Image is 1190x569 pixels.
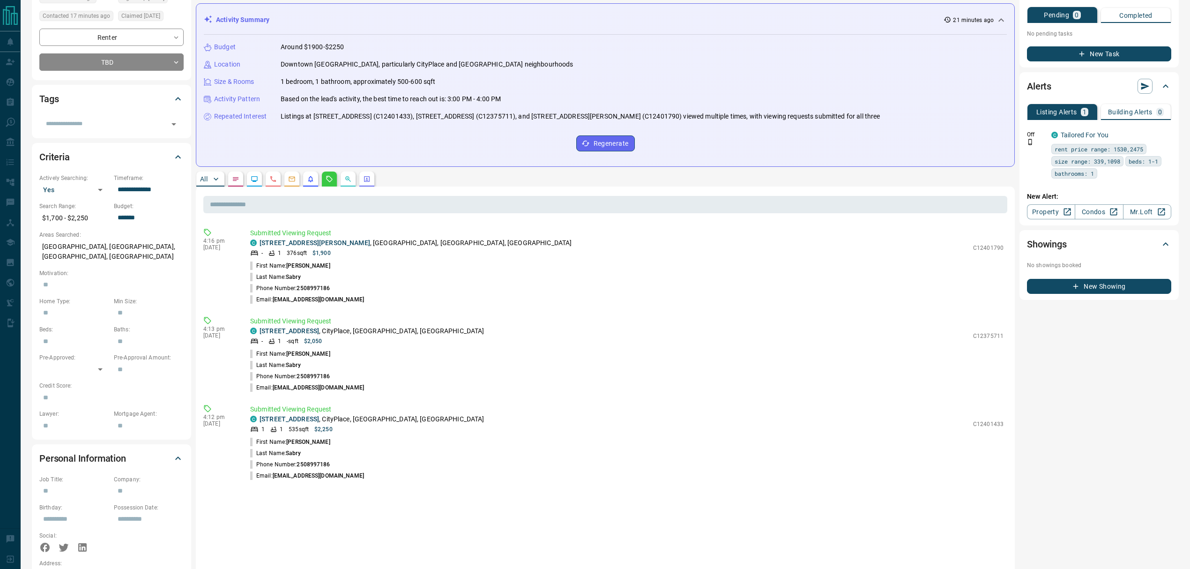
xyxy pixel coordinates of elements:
p: Timeframe: [114,174,184,182]
p: All [200,176,208,182]
svg: Emails [288,175,296,183]
p: First Name: [250,350,330,358]
p: Phone Number: [250,284,330,292]
a: Tailored For You [1061,131,1108,139]
p: Phone Number: [250,460,330,469]
p: Listings at [STREET_ADDRESS] (C12401433), [STREET_ADDRESS] (C12375711), and [STREET_ADDRESS][PERS... [281,112,880,121]
p: Motivation: [39,269,184,277]
p: Mortgage Agent: [114,410,184,418]
span: Claimed [DATE] [121,11,160,21]
p: - [261,337,263,345]
p: Size & Rooms [214,77,254,87]
p: Completed [1119,12,1153,19]
p: $1,900 [312,249,331,257]
p: C12401790 [973,244,1004,252]
span: Sabry [286,450,301,457]
p: No pending tasks [1027,27,1171,41]
span: [EMAIL_ADDRESS][DOMAIN_NAME] [273,472,364,479]
p: [DATE] [203,420,236,427]
p: 1 [278,337,281,345]
svg: Opportunities [344,175,352,183]
p: , CityPlace, [GEOGRAPHIC_DATA], [GEOGRAPHIC_DATA] [260,326,484,336]
p: Pre-Approved: [39,353,109,362]
p: Location [214,60,240,69]
p: 376 sqft [287,249,307,257]
button: New Task [1027,46,1171,61]
span: 2508997186 [297,285,330,292]
p: [DATE] [203,332,236,339]
p: Last Name: [250,273,301,281]
p: 4:16 pm [203,238,236,244]
h2: Showings [1027,237,1067,252]
p: Home Type: [39,297,109,306]
p: Pre-Approval Amount: [114,353,184,362]
span: 2508997186 [297,373,330,380]
div: TBD [39,53,184,71]
p: Phone Number: [250,372,330,381]
p: $2,050 [304,337,322,345]
p: Email: [250,295,364,304]
p: Listing Alerts [1036,109,1077,115]
p: Based on the lead's activity, the best time to reach out is: 3:00 PM - 4:00 PM [281,94,501,104]
p: 535 sqft [289,425,309,434]
p: Activity Pattern [214,94,260,104]
button: Open [167,118,180,131]
p: Social: [39,532,109,540]
a: [STREET_ADDRESS] [260,415,319,423]
p: Budget [214,42,236,52]
div: condos.ca [250,416,257,422]
p: Submitted Viewing Request [250,404,1004,414]
svg: Agent Actions [363,175,371,183]
p: Email: [250,383,364,392]
p: No showings booked [1027,261,1171,270]
p: 1 [261,425,265,434]
p: 4:13 pm [203,326,236,332]
span: beds: 1-1 [1129,157,1158,166]
div: Renter [39,29,184,46]
span: rent price range: 1530,2475 [1055,144,1143,154]
div: condos.ca [250,328,257,334]
svg: Calls [269,175,277,183]
span: [PERSON_NAME] [286,439,330,445]
p: Company: [114,475,184,484]
p: [GEOGRAPHIC_DATA], [GEOGRAPHIC_DATA], [GEOGRAPHIC_DATA], [GEOGRAPHIC_DATA] [39,239,184,264]
a: Condos [1075,204,1123,219]
a: [STREET_ADDRESS][PERSON_NAME] [260,239,370,247]
div: Thu Sep 11 2025 [118,11,184,24]
p: C12375711 [973,332,1004,340]
svg: Requests [326,175,333,183]
p: Address: [39,559,184,568]
p: [DATE] [203,244,236,251]
p: Credit Score: [39,382,184,390]
p: Pending [1044,12,1069,18]
p: Lawyer: [39,410,109,418]
a: Mr.Loft [1123,204,1171,219]
p: Possession Date: [114,503,184,512]
p: Activity Summary [216,15,269,25]
div: Yes [39,182,109,197]
p: , CityPlace, [GEOGRAPHIC_DATA], [GEOGRAPHIC_DATA] [260,414,484,424]
p: Birthday: [39,503,109,512]
p: $2,250 [314,425,333,434]
p: 21 minutes ago [953,16,994,24]
div: condos.ca [1051,132,1058,138]
p: 0 [1158,109,1162,115]
p: Email: [250,472,364,480]
div: condos.ca [250,240,257,246]
p: Last Name: [250,361,301,369]
div: Personal Information [39,447,184,470]
p: First Name: [250,438,330,446]
div: Showings [1027,233,1171,255]
p: Job Title: [39,475,109,484]
p: , [GEOGRAPHIC_DATA], [GEOGRAPHIC_DATA], [GEOGRAPHIC_DATA] [260,238,572,248]
span: [PERSON_NAME] [286,351,330,357]
p: Baths: [114,325,184,334]
svg: Lead Browsing Activity [251,175,258,183]
p: Areas Searched: [39,231,184,239]
span: [EMAIL_ADDRESS][DOMAIN_NAME] [273,296,364,303]
p: Downtown [GEOGRAPHIC_DATA], particularly CityPlace and [GEOGRAPHIC_DATA] neighbourhoods [281,60,573,69]
p: Off [1027,130,1046,139]
p: Submitted Viewing Request [250,228,1004,238]
p: Actively Searching: [39,174,109,182]
p: Repeated Interest [214,112,267,121]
